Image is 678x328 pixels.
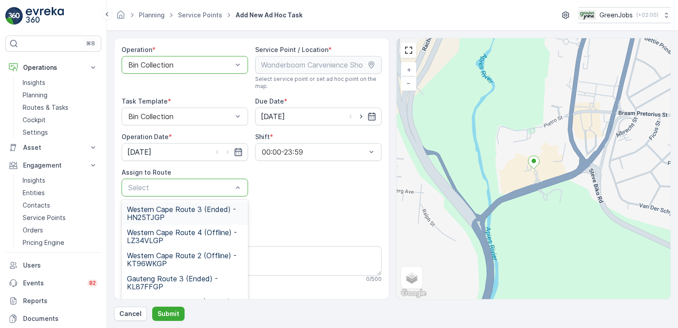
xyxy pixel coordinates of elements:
button: Cancel [114,307,147,321]
p: Engagement [23,161,83,170]
a: Insights [19,76,101,89]
a: Layers [402,268,422,288]
p: Users [23,261,98,270]
span: Western Cape Route 3 (Ended) - HN25TJGP [127,205,243,221]
a: Open this area in Google Maps (opens a new window) [399,288,428,299]
label: Service Point / Location [255,46,328,53]
a: Service Points [178,11,222,19]
h2: Task Template Configuration [122,297,382,310]
a: Reports [5,292,101,310]
a: Insights [19,174,101,187]
a: Planning [19,89,101,101]
a: Planning [139,11,165,19]
button: Operations [5,59,101,76]
a: Orders [19,224,101,236]
p: Service Points [23,213,66,222]
p: Select [128,182,233,193]
span: Western Cape Route 1 (Offline) - JC56NFGP [127,298,243,314]
p: Documents [23,314,98,323]
a: Events82 [5,274,101,292]
label: Operation [122,46,152,53]
p: Cockpit [23,116,46,124]
span: Western Cape Route 4 (Offline) - LZ34VLGP [127,228,243,244]
input: Wonderboom Carvenience Shopping Centre [255,56,382,74]
a: View Fullscreen [402,44,415,57]
button: Submit [152,307,185,321]
a: Service Points [19,212,101,224]
img: logo [5,7,23,25]
label: Task Template [122,97,168,105]
p: ( +02:00 ) [636,12,658,19]
span: Western Cape Route 2 (Offline) - KT96WKGP [127,252,243,268]
input: dd/mm/yyyy [122,143,248,161]
input: dd/mm/yyyy [255,108,382,125]
span: Select service point or set ad hoc point on the map. [255,76,382,90]
span: Add New Ad Hoc Task [234,11,304,20]
p: ⌘B [86,40,95,47]
p: Entities [23,188,45,197]
a: Settings [19,126,101,139]
p: Cancel [119,309,142,318]
p: Asset [23,143,83,152]
label: Operation Date [122,133,169,140]
img: logo_light-DOdMpM7g.png [26,7,64,25]
p: Events [23,279,82,288]
p: Pricing Engine [23,238,64,247]
span: Gauteng Route 3 (Ended) - KL87FFGP [127,275,243,291]
button: Engagement [5,156,101,174]
span: − [406,79,411,87]
a: Zoom Out [402,76,415,90]
p: Insights [23,78,45,87]
p: Reports [23,296,98,305]
img: Google [399,288,428,299]
label: Shift [255,133,270,140]
a: Routes & Tasks [19,101,101,114]
p: Routes & Tasks [23,103,68,112]
p: 0 / 500 [366,276,382,283]
a: Pricing Engine [19,236,101,249]
img: Green_Jobs_Logo.png [578,10,596,20]
p: GreenJobs [599,11,633,20]
p: Insights [23,176,45,185]
p: Settings [23,128,48,137]
a: Cockpit [19,114,101,126]
label: Due Date [255,97,284,105]
a: Documents [5,310,101,328]
button: GreenJobs(+02:00) [578,7,671,23]
a: Users [5,256,101,274]
p: Orders [23,226,43,235]
button: Asset [5,139,101,156]
a: Contacts [19,199,101,212]
a: Homepage [116,13,126,21]
p: Operations [23,63,83,72]
a: Entities [19,187,101,199]
p: Planning [23,91,47,100]
p: 82 [89,280,96,287]
p: Submit [158,309,179,318]
span: + [407,66,411,73]
p: Contacts [23,201,50,210]
a: Zoom In [402,63,415,76]
label: Assign to Route [122,168,171,176]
